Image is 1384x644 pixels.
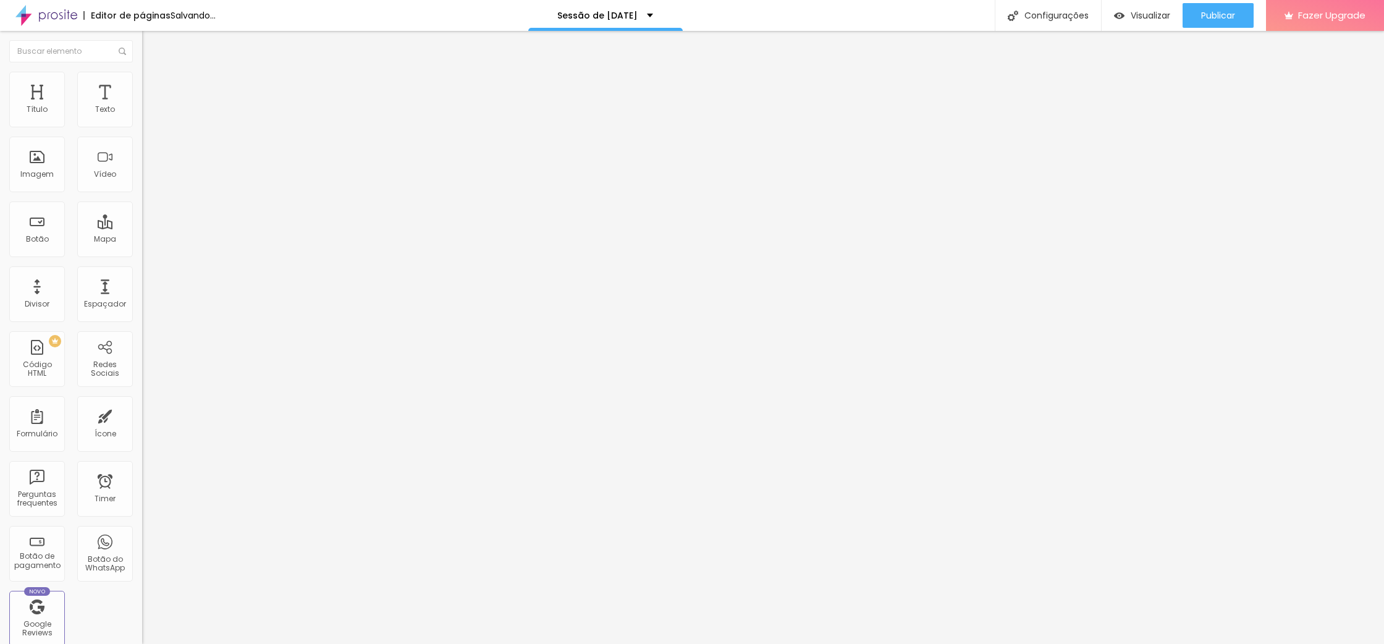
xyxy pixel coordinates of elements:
input: Buscar elemento [9,40,133,62]
span: Visualizar [1131,11,1170,20]
div: Salvando... [171,11,216,20]
div: Redes Sociais [80,360,129,378]
p: Sessão de [DATE] [557,11,638,20]
div: Timer [95,494,116,503]
img: Icone [1008,11,1018,21]
div: Texto [95,105,115,114]
div: Botão de pagamento [12,552,61,570]
div: Título [27,105,48,114]
img: view-1.svg [1114,11,1124,21]
button: Visualizar [1102,3,1183,28]
div: Espaçador [84,300,126,308]
div: Formulário [17,430,57,438]
span: Fazer Upgrade [1298,10,1365,20]
div: Botão do WhatsApp [80,555,129,573]
img: Icone [119,48,126,55]
iframe: Editor [142,31,1384,644]
div: Novo [24,587,51,596]
div: Código HTML [12,360,61,378]
div: Perguntas frequentes [12,490,61,508]
div: Imagem [20,170,54,179]
div: Botão [26,235,49,244]
div: Mapa [94,235,116,244]
span: Publicar [1201,11,1235,20]
button: Publicar [1183,3,1254,28]
div: Ícone [95,430,116,438]
div: Divisor [25,300,49,308]
div: Google Reviews [12,620,61,638]
div: Editor de páginas [83,11,171,20]
div: Vídeo [94,170,116,179]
